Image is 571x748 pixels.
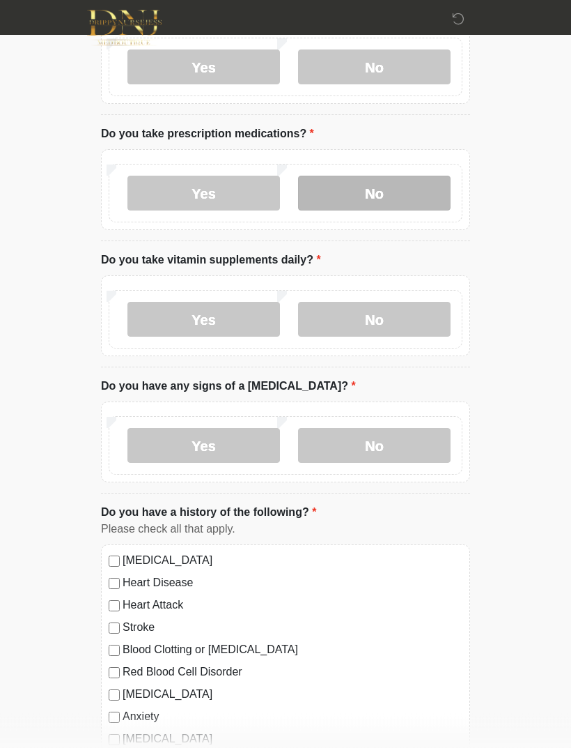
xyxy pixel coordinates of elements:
[123,687,462,703] label: [MEDICAL_DATA]
[123,664,462,681] label: Red Blood Cell Disorder
[101,379,356,395] label: Do you have any signs of a [MEDICAL_DATA]?
[298,176,451,211] label: No
[87,10,162,46] img: DNJ Med Boutique Logo
[123,709,462,726] label: Anxiety
[101,521,470,538] div: Please check all that apply.
[123,597,462,614] label: Heart Attack
[123,620,462,636] label: Stroke
[109,668,120,679] input: Red Blood Cell Disorder
[127,50,280,85] label: Yes
[109,735,120,746] input: [MEDICAL_DATA]
[298,429,451,464] label: No
[123,575,462,592] label: Heart Disease
[109,690,120,701] input: [MEDICAL_DATA]
[127,429,280,464] label: Yes
[101,126,314,143] label: Do you take prescription medications?
[298,303,451,337] label: No
[109,601,120,612] input: Heart Attack
[123,553,462,570] label: [MEDICAL_DATA]
[109,556,120,567] input: [MEDICAL_DATA]
[127,176,280,211] label: Yes
[109,712,120,724] input: Anxiety
[109,646,120,657] input: Blood Clotting or [MEDICAL_DATA]
[109,623,120,634] input: Stroke
[101,252,321,269] label: Do you take vitamin supplements daily?
[123,642,462,659] label: Blood Clotting or [MEDICAL_DATA]
[109,579,120,590] input: Heart Disease
[101,505,316,521] label: Do you have a history of the following?
[123,731,462,748] label: [MEDICAL_DATA]
[127,303,280,337] label: Yes
[298,50,451,85] label: No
